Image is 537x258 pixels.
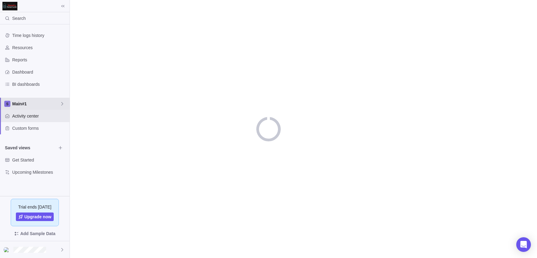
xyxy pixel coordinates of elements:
[12,125,67,131] span: Custom forms
[256,117,281,141] div: loading
[5,145,56,151] span: Saved views
[12,169,67,175] span: Upcoming Milestones
[12,157,67,163] span: Get Started
[12,45,67,51] span: Resources
[16,213,54,221] a: Upgrade now
[18,204,52,210] span: Trial ends [DATE]
[20,230,55,237] span: Add Sample Data
[2,2,17,10] img: logo
[12,15,26,21] span: Search
[4,247,11,252] img: Show
[12,81,67,87] span: BI dashboards
[12,69,67,75] span: Dashboard
[56,144,65,152] span: Browse views
[4,246,11,253] div: Hadj Said Bakir
[12,101,60,107] span: Main#1
[24,214,52,220] span: Upgrade now
[12,32,67,38] span: Time logs history
[12,113,67,119] span: Activity center
[516,237,531,252] div: Open Intercom Messenger
[5,229,65,238] span: Add Sample Data
[12,57,67,63] span: Reports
